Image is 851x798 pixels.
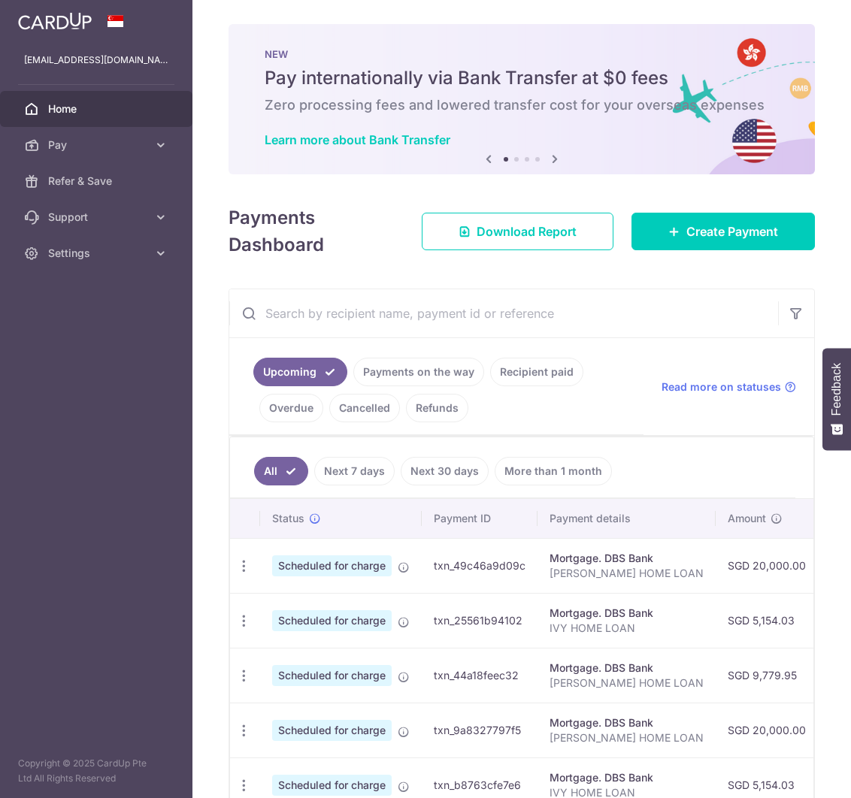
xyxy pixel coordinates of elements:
[550,621,704,636] p: IVY HOME LOAN
[550,660,704,676] div: Mortgage. DBS Bank
[728,511,766,526] span: Amount
[229,204,395,258] h4: Payments Dashboard
[265,132,450,147] a: Learn more about Bank Transfer
[229,24,815,174] img: Bank transfer banner
[329,394,400,422] a: Cancelled
[716,593,818,648] td: SGD 5,154.03
[48,138,147,153] span: Pay
[254,457,308,485] a: All
[550,551,704,566] div: Mortgage. DBS Bank
[422,499,538,538] th: Payment ID
[631,213,815,250] a: Create Payment
[259,394,323,422] a: Overdue
[550,730,704,745] p: [PERSON_NAME] HOME LOAN
[662,379,796,394] a: Read more on statuses
[272,665,392,686] span: Scheduled for charge
[48,210,147,225] span: Support
[48,246,147,261] span: Settings
[830,363,843,416] span: Feedback
[495,457,612,485] a: More than 1 month
[229,289,778,337] input: Search by recipient name, payment id or reference
[265,48,779,60] p: NEW
[422,213,613,250] a: Download Report
[822,348,851,450] button: Feedback - Show survey
[401,457,489,485] a: Next 30 days
[550,715,704,730] div: Mortgage. DBS Bank
[422,703,538,757] td: txn_9a8327797f5
[314,457,395,485] a: Next 7 days
[716,538,818,593] td: SGD 20,000.00
[754,753,836,790] iframe: Opens a widget where you can find more information
[24,53,168,68] p: [EMAIL_ADDRESS][DOMAIN_NAME]
[265,66,779,90] h5: Pay internationally via Bank Transfer at $0 fees
[422,648,538,703] td: txn_44a18feec32
[406,394,468,422] a: Refunds
[550,606,704,621] div: Mortgage. DBS Bank
[272,720,392,741] span: Scheduled for charge
[538,499,716,538] th: Payment details
[716,703,818,757] td: SGD 20,000.00
[272,775,392,796] span: Scheduled for charge
[477,222,577,240] span: Download Report
[422,593,538,648] td: txn_25561b94102
[253,358,347,386] a: Upcoming
[686,222,778,240] span: Create Payment
[550,770,704,785] div: Mortgage. DBS Bank
[272,610,392,631] span: Scheduled for charge
[716,648,818,703] td: SGD 9,779.95
[550,566,704,581] p: [PERSON_NAME] HOME LOAN
[353,358,484,386] a: Payments on the way
[265,96,779,114] h6: Zero processing fees and lowered transfer cost for your overseas expenses
[18,12,92,30] img: CardUp
[272,511,304,526] span: Status
[48,101,147,116] span: Home
[272,555,392,576] span: Scheduled for charge
[662,379,781,394] span: Read more on statuses
[422,538,538,593] td: txn_49c46a9d09c
[490,358,583,386] a: Recipient paid
[550,676,704,691] p: [PERSON_NAME] HOME LOAN
[48,174,147,189] span: Refer & Save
